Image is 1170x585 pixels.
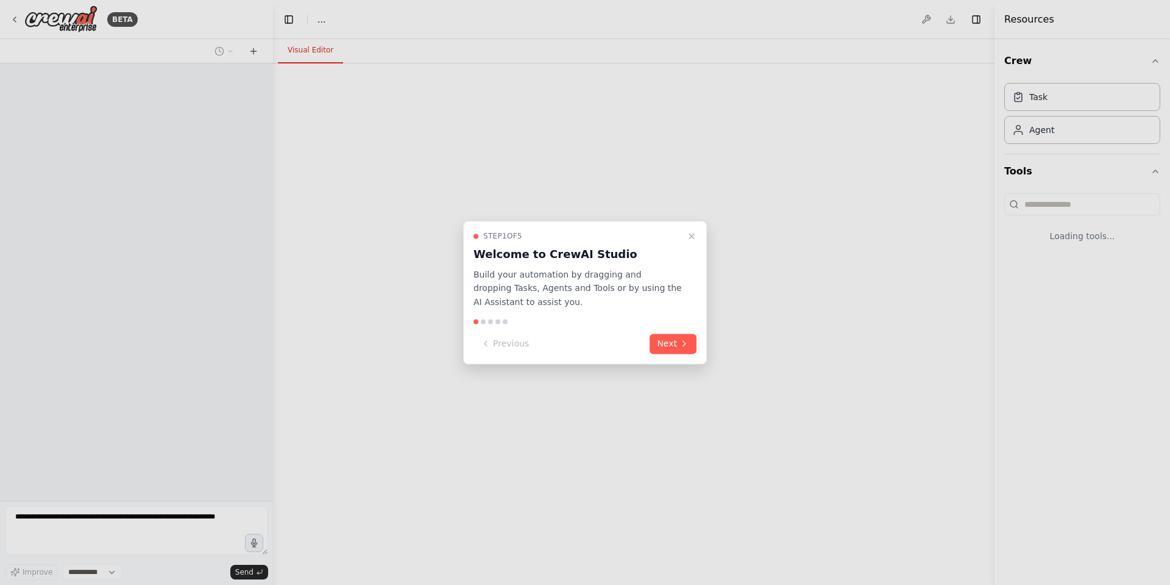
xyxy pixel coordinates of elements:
button: Hide left sidebar [280,11,297,28]
h3: Welcome to CrewAI Studio [473,246,682,263]
p: Build your automation by dragging and dropping Tasks, Agents and Tools or by using the AI Assista... [473,268,682,309]
span: Step 1 of 5 [483,231,522,241]
button: Next [650,334,697,354]
button: Close walkthrough [684,229,699,243]
button: Previous [473,334,536,354]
